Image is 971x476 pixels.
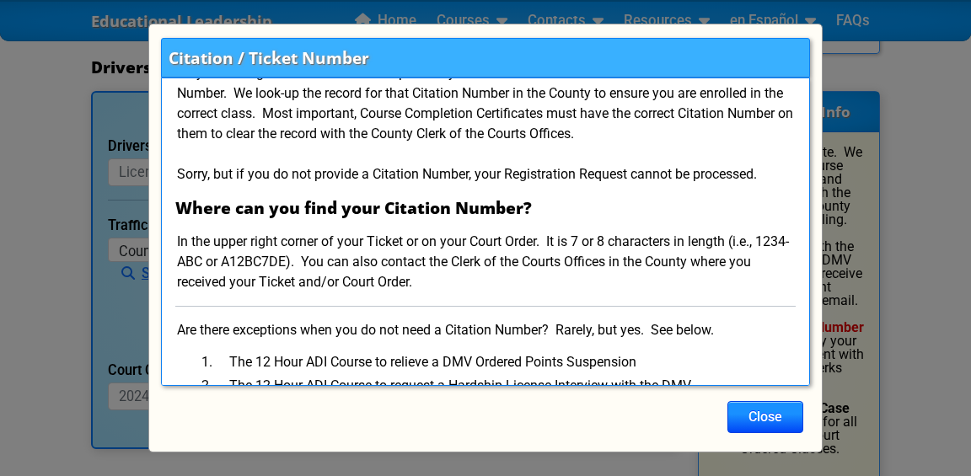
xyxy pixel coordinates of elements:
li: The 12 Hour ADI Course to request a Hardship License Interview with the DMV [216,377,783,394]
p: Are there exceptions when you do not need a Citation Number? Rarely, but yes. See below. [175,320,797,340]
button: Close [727,401,803,433]
h3: Citation / Ticket Number [169,46,369,69]
p: In the upper right corner of your Ticket or on your Court Order. It is 7 or 8 characters in lengt... [175,232,797,292]
li: The 12 Hour ADI Course to relieve a DMV Ordered Points Suspension [216,354,783,371]
h3: Where can you find your Citation Number? [175,198,797,218]
p: Why? Our Registration Office cannot process your Enrollment without the Citation/Traffic Ticket N... [175,63,797,185]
